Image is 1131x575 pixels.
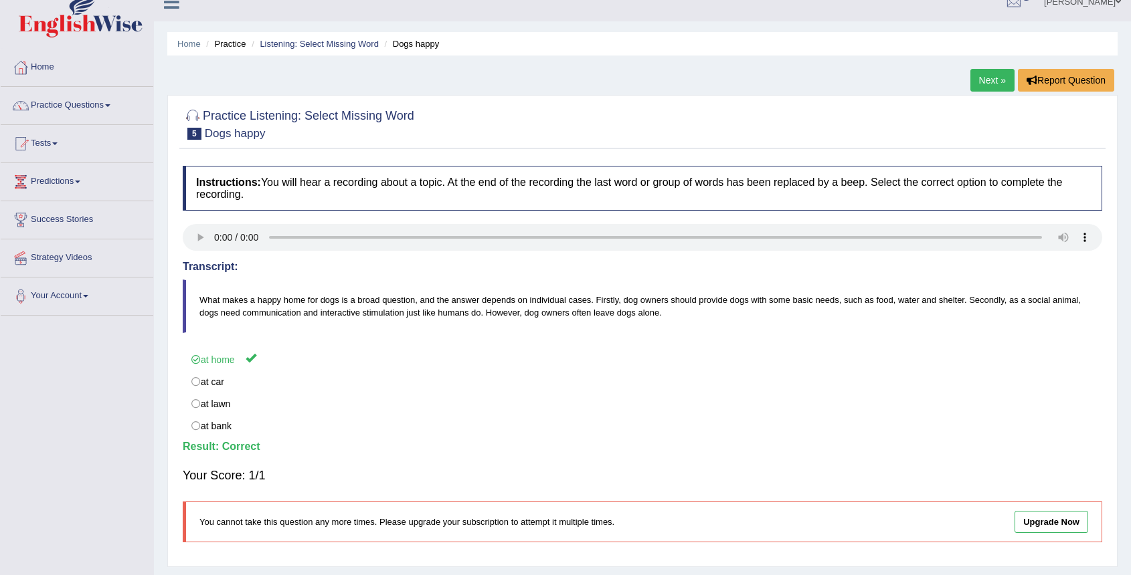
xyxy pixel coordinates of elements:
a: Strategy Videos [1,239,153,273]
li: Practice [203,37,246,50]
blockquote: What makes a happy home for dogs is a broad question, and the answer depends on individual cases.... [183,279,1102,333]
a: Home [177,39,201,49]
div: Your Score: 1/1 [183,459,1102,491]
small: Dogs happy [205,127,266,140]
label: at bank [183,415,1102,437]
h4: You will hear a recording about a topic. At the end of the recording the last word or group of wo... [183,166,1102,211]
a: Upgrade Now [1015,511,1088,533]
h4: Transcript: [183,261,1102,273]
a: Success Stories [1,201,153,235]
h4: Result: [183,441,1102,453]
a: Practice Questions [1,87,153,120]
a: Next » [970,69,1015,92]
a: Predictions [1,163,153,197]
a: Listening: Select Missing Word [260,39,379,49]
a: Home [1,49,153,82]
h2: Practice Listening: Select Missing Word [183,106,414,140]
label: at car [183,370,1102,393]
button: Report Question [1018,69,1114,92]
b: Instructions: [196,177,261,188]
li: Dogs happy [381,37,440,50]
a: Your Account [1,277,153,311]
label: at lawn [183,392,1102,415]
label: at home [183,346,1102,371]
span: 5 [187,128,201,140]
p: You cannot take this question any more times. Please upgrade your subscription to attempt it mult... [199,515,866,528]
a: Tests [1,125,153,158]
